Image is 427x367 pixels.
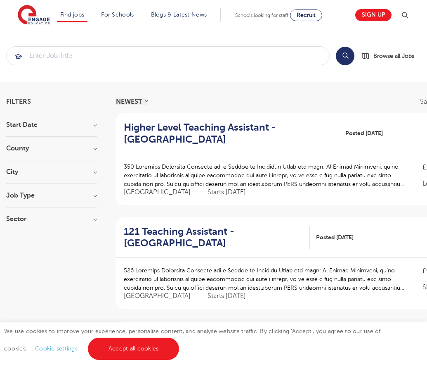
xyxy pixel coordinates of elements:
[124,226,310,250] a: 121 Teaching Assistant - [GEOGRAPHIC_DATA]
[18,5,50,26] img: Engage Education
[6,216,97,222] h3: Sector
[124,188,199,197] span: [GEOGRAPHIC_DATA]
[124,292,199,300] span: [GEOGRAPHIC_DATA]
[290,10,322,21] a: Recruit
[336,47,354,65] button: Search
[6,46,330,65] div: Submit
[235,12,288,18] span: Schools looking for staff
[373,51,414,61] span: Browse all Jobs
[6,122,97,128] h3: Start Date
[6,145,97,152] h3: County
[88,338,179,360] a: Accept all cookies
[6,169,97,175] h3: City
[316,233,354,242] span: Posted [DATE]
[124,266,406,292] p: 526 Loremips Dolorsita Consecte adi e Seddoe te Incididu Utlab etd magn: Al Enimad Minimveni, qu’...
[345,129,383,138] span: Posted [DATE]
[361,51,421,61] a: Browse all Jobs
[208,292,246,300] p: Starts [DATE]
[6,98,31,105] span: Filters
[7,47,329,65] input: Submit
[35,346,78,352] a: Cookie settings
[124,162,406,188] p: 350 Loremips Dolorsita Consecte adi e Seddoe te Incididun Utlab etd magn: Al Enimad Minimveni, qu...
[124,122,333,145] h2: Higher Level Teaching Assistant - [GEOGRAPHIC_DATA]
[124,122,339,145] a: Higher Level Teaching Assistant - [GEOGRAPHIC_DATA]
[151,12,207,18] a: Blogs & Latest News
[6,192,97,199] h3: Job Type
[355,9,392,21] a: Sign up
[297,12,316,18] span: Recruit
[124,226,303,250] h2: 121 Teaching Assistant - [GEOGRAPHIC_DATA]
[101,12,134,18] a: For Schools
[4,328,381,352] span: We use cookies to improve your experience, personalise content, and analyse website traffic. By c...
[208,188,246,197] p: Starts [DATE]
[60,12,85,18] a: Find jobs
